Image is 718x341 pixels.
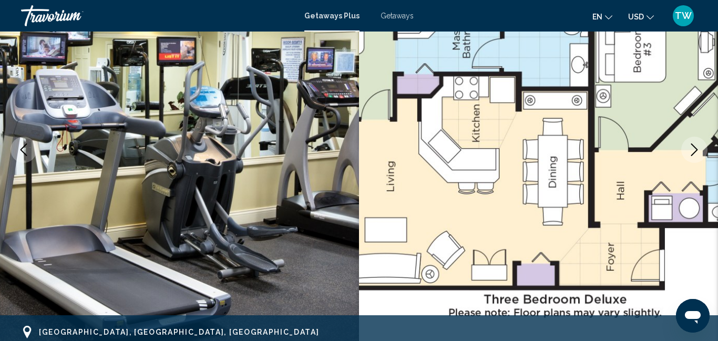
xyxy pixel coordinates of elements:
button: User Menu [670,5,697,27]
a: Getaways [381,12,414,20]
a: Travorium [21,5,294,26]
a: Getaways Plus [304,12,360,20]
span: [GEOGRAPHIC_DATA], [GEOGRAPHIC_DATA], [GEOGRAPHIC_DATA] [39,328,319,336]
button: Next image [681,137,707,163]
iframe: Button to launch messaging window [676,299,710,333]
span: TW [675,11,692,21]
button: Previous image [11,137,37,163]
span: en [592,13,602,21]
button: Change currency [628,9,654,24]
button: Change language [592,9,612,24]
span: USD [628,13,644,21]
